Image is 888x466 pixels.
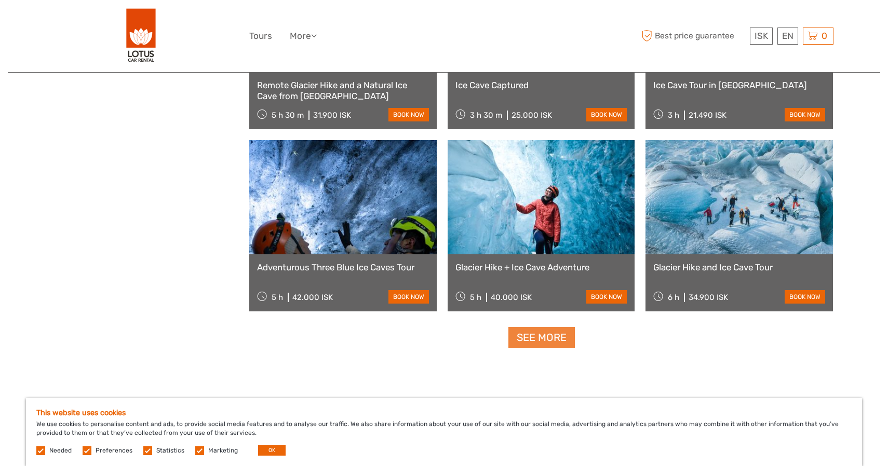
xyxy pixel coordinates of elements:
a: book now [586,290,627,304]
label: Preferences [96,446,132,455]
div: 25.000 ISK [512,111,552,120]
span: 5 h [272,293,283,302]
p: We're away right now. Please check back later! [15,18,117,26]
span: 5 h 30 m [272,111,304,120]
a: Glacier Hike + Ice Cave Adventure [455,262,627,272]
label: Needed [49,446,72,455]
span: 3 h [668,111,679,120]
a: book now [785,108,825,121]
span: 6 h [668,293,679,302]
h5: This website uses cookies [36,408,852,417]
a: Ice Cave Captured [455,80,627,90]
span: 5 h [470,293,481,302]
label: Statistics [156,446,184,455]
a: More [290,29,317,44]
span: 3 h 30 m [470,111,502,120]
label: Marketing [208,446,238,455]
a: See more [508,327,575,348]
div: 31.900 ISK [313,111,351,120]
a: Tours [249,29,272,44]
button: OK [258,445,286,456]
img: 443-e2bd2384-01f0-477a-b1bf-f993e7f52e7d_logo_big.png [126,8,156,64]
div: 40.000 ISK [491,293,532,302]
a: book now [388,108,429,121]
a: Adventurous Three Blue Ice Caves Tour [257,262,429,272]
span: 0 [820,31,829,41]
div: 21.490 ISK [689,111,726,120]
a: Ice Cave Tour in [GEOGRAPHIC_DATA] [653,80,825,90]
a: book now [586,108,627,121]
span: ISK [755,31,768,41]
span: Best price guarantee [639,28,747,45]
a: Remote Glacier Hike and a Natural Ice Cave from [GEOGRAPHIC_DATA] [257,80,429,101]
div: We use cookies to personalise content and ads, to provide social media features and to analyse ou... [26,398,862,466]
div: 42.000 ISK [292,293,333,302]
div: 34.900 ISK [689,293,728,302]
div: EN [777,28,798,45]
a: book now [388,290,429,304]
button: Open LiveChat chat widget [119,16,132,29]
a: book now [785,290,825,304]
a: Glacier Hike and Ice Cave Tour [653,262,825,272]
